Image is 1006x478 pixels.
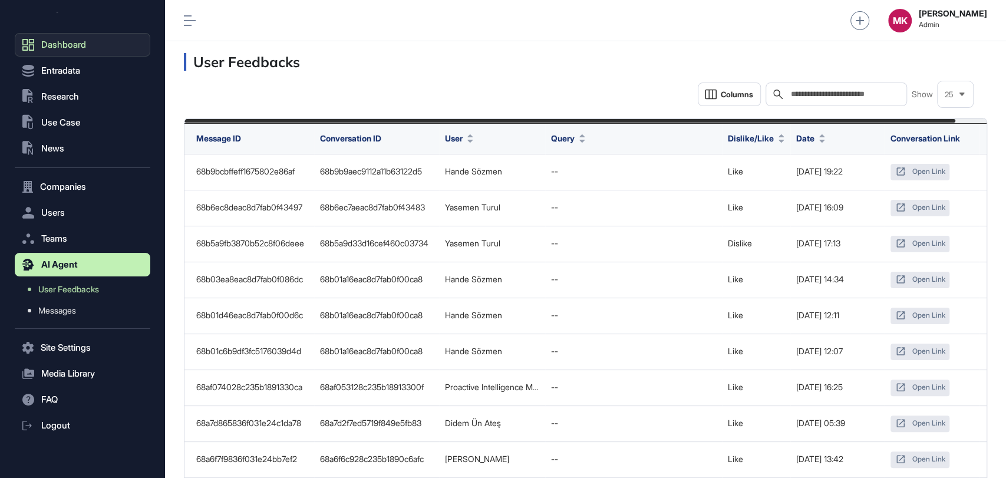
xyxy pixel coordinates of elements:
button: News [15,137,150,160]
a: Open Link [890,380,949,396]
button: Use Case [15,111,150,134]
div: -- [551,275,716,284]
div: [DATE] 14:34 [796,275,879,284]
div: 68b5a9fb3870b52c8f06deee [196,239,308,248]
div: [DATE] 12:11 [796,311,879,320]
div: [DATE] 12:07 [796,347,879,356]
span: Date [796,132,814,144]
div: Dislike [728,239,784,248]
a: Open Link [890,308,949,324]
div: -- [551,203,716,212]
div: Like [728,311,784,320]
a: Logout [15,414,150,437]
div: 68b01d46eac8d7fab0f00d6c [196,311,308,320]
h3: User Feedbacks [184,53,300,71]
button: Entradata [15,59,150,83]
a: Hande Sözmen [445,166,502,176]
span: User [445,132,463,144]
span: Messages [38,306,76,315]
div: [DATE] 05:39 [796,418,879,428]
button: Date [796,132,825,144]
span: News [41,144,64,153]
div: 68a7d865836f031e24c1da78 [196,418,308,428]
a: Open Link [890,236,949,252]
div: -- [551,454,716,464]
a: Proactive Intelligence Manager Proactive Manager [445,382,629,392]
span: Entradata [41,66,80,75]
span: FAQ [41,395,58,404]
div: 68af053128c235b18913300f [320,383,433,392]
button: Users [15,201,150,225]
div: 68b9b9aec9112a11b63122d5 [320,167,433,176]
span: Media Library [41,369,95,378]
button: Research [15,85,150,108]
a: Dashboard [15,33,150,57]
span: Users [41,208,65,217]
div: Like [728,275,784,284]
span: Admin [919,21,987,29]
a: Open Link [890,416,949,432]
button: Companies [15,175,150,199]
span: Query [551,132,575,144]
span: Dislike/Like [728,132,774,144]
div: [DATE] 13:42 [796,454,879,464]
a: Open Link [890,344,949,360]
div: 68af074028c235b1891330ca [196,383,308,392]
span: Logout [41,421,70,430]
div: 68a6f6c928c235b1890c6afc [320,454,433,464]
a: Hande Sözmen [445,310,502,320]
div: 68b01a16eac8d7fab0f00ca8 [320,275,433,284]
div: 68b01a16eac8d7fab0f00ca8 [320,311,433,320]
button: Media Library [15,362,150,385]
a: Hande Sözmen [445,346,502,356]
div: [DATE] 16:25 [796,383,879,392]
span: Companies [40,182,86,192]
strong: [PERSON_NAME] [919,9,987,18]
div: Like [728,167,784,176]
button: User [445,132,473,144]
div: Like [728,203,784,212]
div: 68b5a9d33d16cef460c03734 [320,239,433,248]
span: Conversation ID [320,133,381,143]
div: 68b03ea8eac8d7fab0f086dc [196,275,308,284]
span: User Feedbacks [38,285,99,294]
span: Show [912,90,933,99]
div: Like [728,454,784,464]
div: 68b01c6b9df3fc5176039d4d [196,347,308,356]
span: AI Agent [41,260,78,269]
span: Site Settings [41,343,91,352]
button: AI Agent [15,253,150,276]
button: Teams [15,227,150,250]
button: Columns [698,83,761,106]
a: Didem Ün Ateş [445,418,501,428]
div: [DATE] 19:22 [796,167,879,176]
div: Like [728,383,784,392]
a: Yasemen Turul [445,238,500,248]
button: Dislike/Like [728,132,784,144]
a: Messages [21,300,150,321]
span: Conversation Link [890,133,960,143]
div: 68b6ec7aeac8d7fab0f43483 [320,203,433,212]
span: 25 [945,90,954,99]
div: -- [551,383,716,392]
div: 68b6ec8deac8d7fab0f43497 [196,203,308,212]
span: Use Case [41,118,80,127]
button: MK [888,9,912,32]
a: Open Link [890,164,949,180]
div: 68b01a16eac8d7fab0f00ca8 [320,347,433,356]
div: -- [551,167,716,176]
div: -- [551,418,716,428]
button: FAQ [15,388,150,411]
div: Like [728,347,784,356]
div: -- [551,239,716,248]
a: Yasemen Turul [445,202,500,212]
div: 68a7d2f7ed5719f849e5fb83 [320,418,433,428]
a: [PERSON_NAME] [445,454,509,464]
a: Open Link [890,200,949,216]
a: User Feedbacks [21,279,150,300]
button: Site Settings [15,336,150,360]
div: [DATE] 17:13 [796,239,879,248]
button: Query [551,132,585,144]
a: Open Link [890,451,949,468]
